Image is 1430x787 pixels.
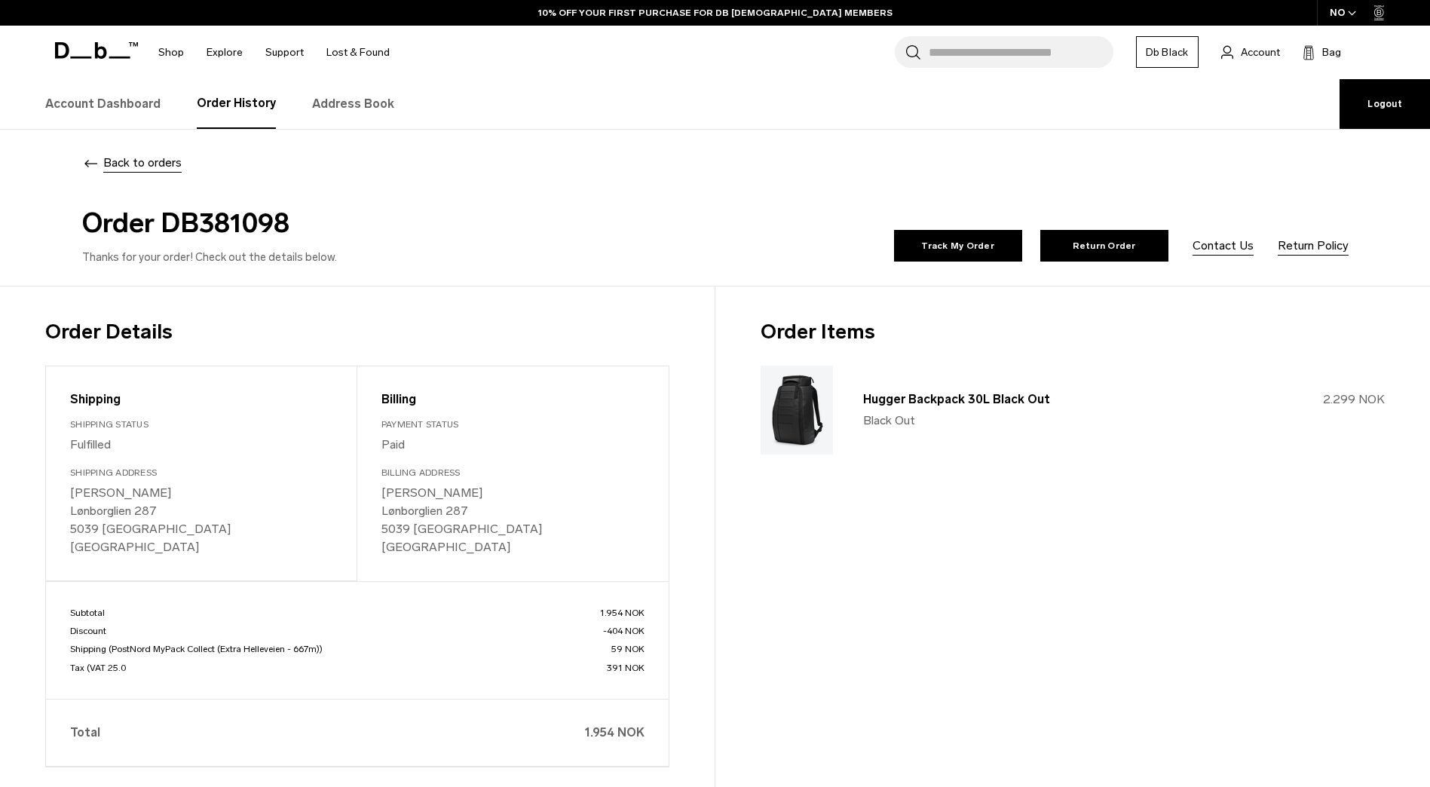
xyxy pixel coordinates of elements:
a: Account [1221,43,1280,61]
p: Total [70,724,645,742]
p: [PERSON_NAME] Lønborglien 287 5039 [GEOGRAPHIC_DATA] [GEOGRAPHIC_DATA] [381,484,645,556]
div: Payment Status [381,418,645,431]
h3: Order Details [45,317,669,348]
span: 391 NOK [607,661,645,675]
p: Tax (VAT 25.0 [70,661,645,675]
span: 2.299 NOK [1323,392,1385,406]
div: Shipping [70,390,332,409]
h2: Order DB381098 [82,203,709,243]
a: Return Order [1040,230,1168,262]
p: Thanks for your order! Check out the details below. [82,250,709,266]
span: Account [1241,44,1280,60]
a: Address Book [312,79,394,129]
p: Paid [381,436,645,454]
a: Support [265,26,304,79]
div: Shipping Address [70,466,332,479]
a: Logout [1340,79,1430,129]
span: Bag [1322,44,1341,60]
div: Billing Address [381,466,645,479]
p: Discount [70,624,645,638]
a: Account Dashboard [45,79,161,129]
a: Lost & Found [326,26,390,79]
span: 1.954 NOK [585,724,645,742]
p: Subtotal [70,606,645,620]
button: Bag [1303,43,1341,61]
a: Explore [207,26,243,79]
p: Shipping (PostNord MyPack Collect (Extra Helleveien - 667m)) [70,642,645,656]
div: Billing [381,390,645,409]
a: Shop [158,26,184,79]
a: Return Policy [1278,237,1349,255]
a: 10% OFF YOUR FIRST PURCHASE FOR DB [DEMOGRAPHIC_DATA] MEMBERS [538,6,893,20]
img: Hugger Backpack 30L Black Out [761,366,833,455]
a: Contact Us [1193,237,1254,255]
nav: Main Navigation [147,26,401,79]
span: 59 NOK [611,642,645,656]
a: Db Black [1136,36,1199,68]
span: -404 NOK [603,624,645,638]
a: Back to orders [82,155,182,170]
span: Black Out [863,412,915,430]
a: Hugger Backpack 30L Black Out [863,392,1050,406]
h3: Order Items [761,317,1386,348]
p: Fulfilled [70,436,332,454]
p: [PERSON_NAME] Lønborglien 287 5039 [GEOGRAPHIC_DATA] [GEOGRAPHIC_DATA] [70,484,332,556]
span: Back to orders [103,154,182,172]
a: Track My Order [894,230,1022,262]
span: 1.954 NOK [600,606,645,620]
div: Shipping Status [70,418,332,431]
a: Order History [197,79,276,129]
